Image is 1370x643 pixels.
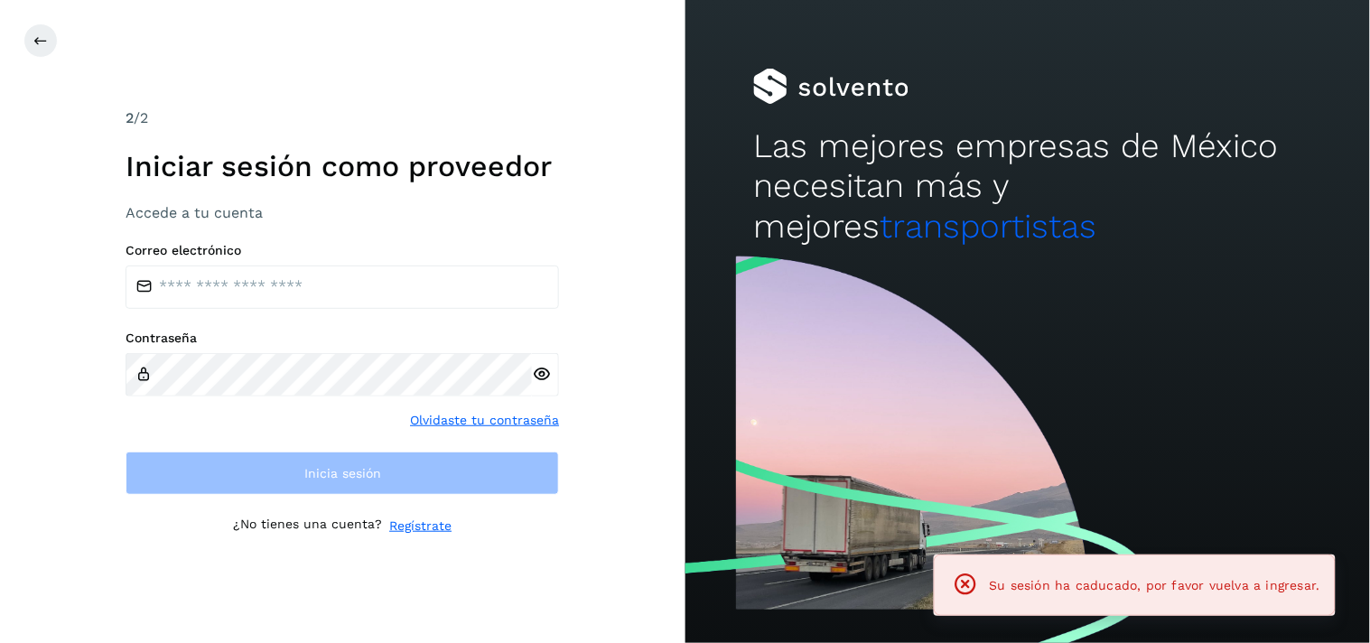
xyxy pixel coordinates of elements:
div: /2 [126,107,559,129]
a: Regístrate [389,517,452,536]
h3: Accede a tu cuenta [126,204,559,221]
label: Correo electrónico [126,243,559,258]
h2: Las mejores empresas de México necesitan más y mejores [753,126,1301,247]
button: Inicia sesión [126,452,559,495]
p: ¿No tienes una cuenta? [233,517,382,536]
span: Inicia sesión [304,467,381,480]
h1: Iniciar sesión como proveedor [126,149,559,183]
label: Contraseña [126,331,559,346]
span: transportistas [880,207,1096,246]
span: 2 [126,109,134,126]
a: Olvidaste tu contraseña [410,411,559,430]
span: Su sesión ha caducado, por favor vuelva a ingresar. [990,578,1320,592]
